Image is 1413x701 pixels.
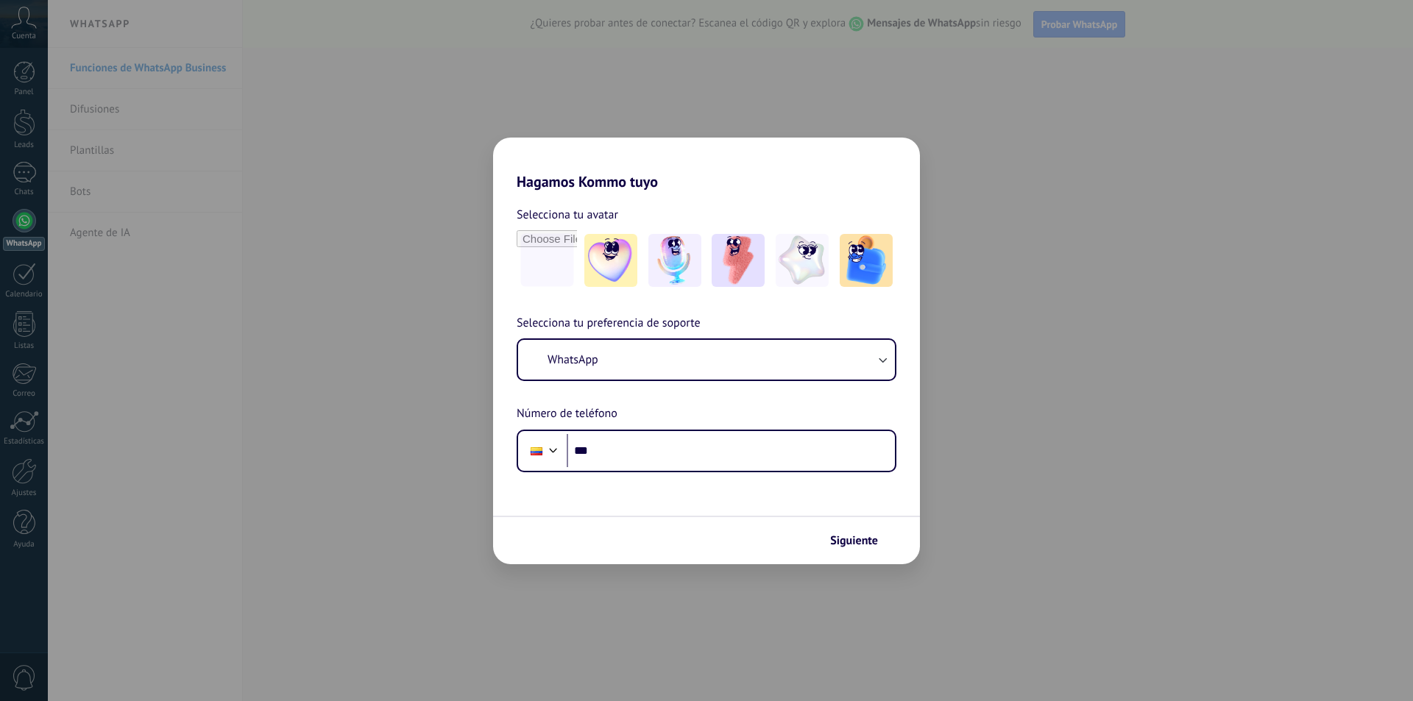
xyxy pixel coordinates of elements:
[712,234,765,287] img: -3.jpeg
[584,234,637,287] img: -1.jpeg
[518,340,895,380] button: WhatsApp
[517,205,618,224] span: Selecciona tu avatar
[830,535,878,546] span: Siguiente
[776,234,829,287] img: -4.jpeg
[824,528,898,553] button: Siguiente
[517,405,617,424] span: Número de teléfono
[648,234,701,287] img: -2.jpeg
[548,352,598,367] span: WhatsApp
[840,234,893,287] img: -5.jpeg
[517,314,701,333] span: Selecciona tu preferencia de soporte
[493,138,920,191] h2: Hagamos Kommo tuyo
[523,435,550,466] div: Colombia: + 57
